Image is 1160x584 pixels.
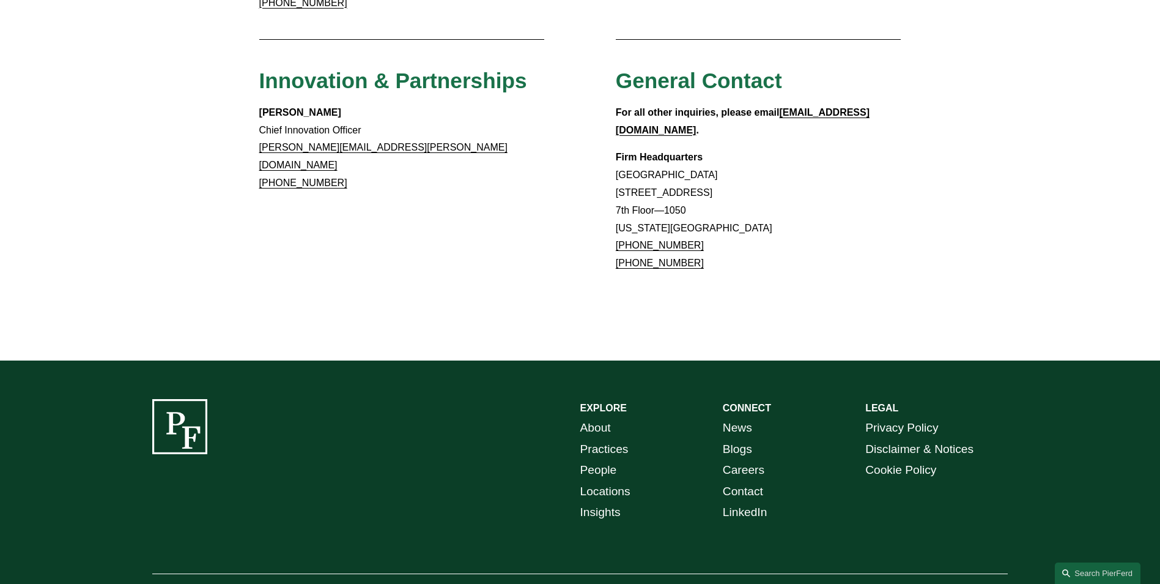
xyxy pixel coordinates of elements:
strong: [PERSON_NAME] [259,107,341,118]
a: Blogs [723,439,752,460]
a: Insights [580,502,621,523]
a: [PHONE_NUMBER] [259,178,347,188]
a: Careers [723,460,764,481]
a: LinkedIn [723,502,767,523]
a: Privacy Policy [865,417,938,439]
a: Practices [580,439,629,460]
strong: . [696,125,698,135]
a: Locations [580,481,630,503]
a: [PERSON_NAME][EMAIL_ADDRESS][PERSON_NAME][DOMAIN_NAME] [259,142,508,170]
a: People [580,460,617,481]
p: [GEOGRAPHIC_DATA] [STREET_ADDRESS] 7th Floor—1050 [US_STATE][GEOGRAPHIC_DATA] [616,149,901,272]
a: News [723,417,752,439]
p: Chief Innovation Officer [259,104,545,192]
a: Cookie Policy [865,460,936,481]
strong: For all other inquiries, please email [616,107,780,118]
strong: CONNECT [723,403,771,413]
a: Contact [723,481,763,503]
a: [PHONE_NUMBER] [616,240,704,250]
a: [EMAIL_ADDRESS][DOMAIN_NAME] [616,107,870,135]
strong: LEGAL [865,403,898,413]
span: General Contact [616,69,782,92]
a: Search this site [1055,563,1140,584]
a: Disclaimer & Notices [865,439,973,460]
strong: EXPLORE [580,403,627,413]
strong: Firm Headquarters [616,152,703,162]
span: Innovation & Partnerships [259,69,527,92]
a: [PHONE_NUMBER] [616,258,704,268]
a: About [580,417,611,439]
